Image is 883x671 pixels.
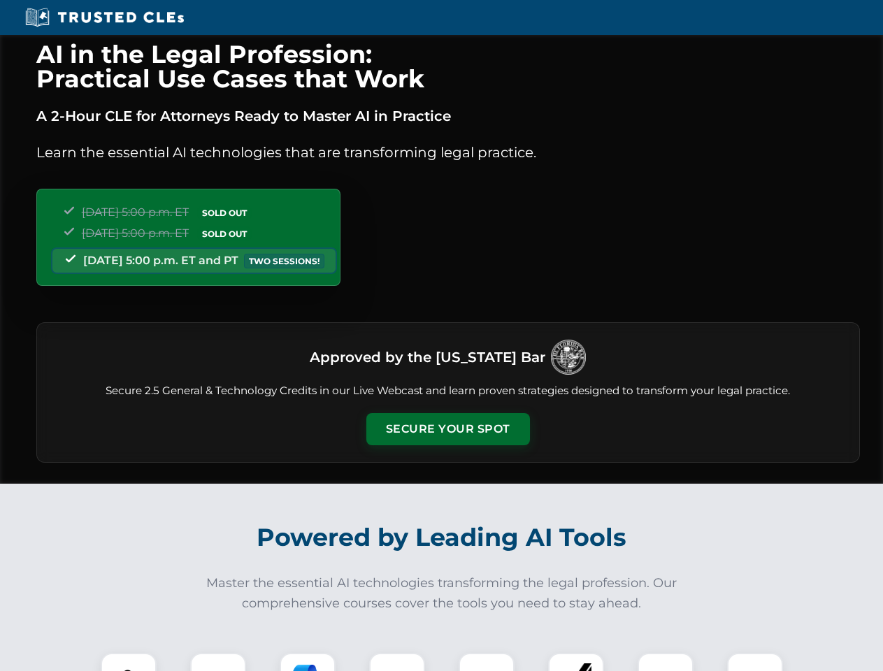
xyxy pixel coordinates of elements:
img: Trusted CLEs [21,7,188,28]
p: Learn the essential AI technologies that are transforming legal practice. [36,141,860,164]
span: SOLD OUT [197,205,252,220]
h3: Approved by the [US_STATE] Bar [310,345,545,370]
h1: AI in the Legal Profession: Practical Use Cases that Work [36,42,860,91]
span: [DATE] 5:00 p.m. ET [82,205,189,219]
p: Master the essential AI technologies transforming the legal profession. Our comprehensive courses... [197,573,687,614]
span: [DATE] 5:00 p.m. ET [82,226,189,240]
button: Secure Your Spot [366,413,530,445]
p: A 2-Hour CLE for Attorneys Ready to Master AI in Practice [36,105,860,127]
p: Secure 2.5 General & Technology Credits in our Live Webcast and learn proven strategies designed ... [54,383,842,399]
h2: Powered by Leading AI Tools [55,513,829,562]
img: Logo [551,340,586,375]
span: SOLD OUT [197,226,252,241]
